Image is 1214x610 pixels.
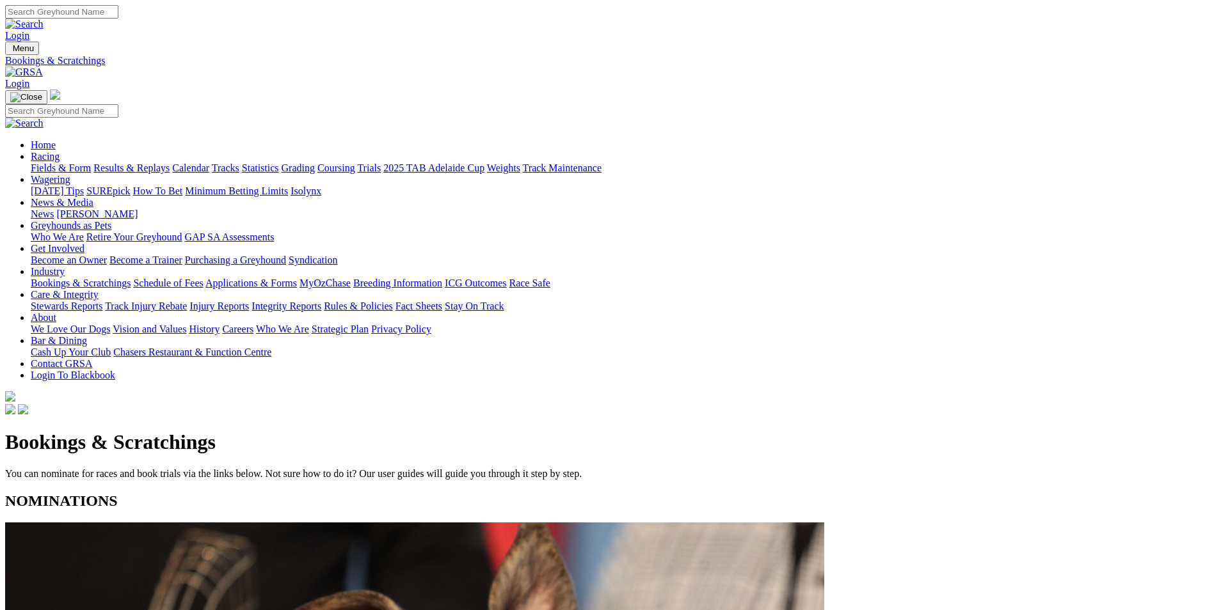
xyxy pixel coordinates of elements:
[5,492,1209,510] h2: NOMINATIONS
[31,347,111,357] a: Cash Up Your Club
[185,254,286,265] a: Purchasing a Greyhound
[185,231,275,242] a: GAP SA Assessments
[31,358,92,369] a: Contact GRSA
[5,66,43,78] img: GRSA
[5,19,44,30] img: Search
[31,243,84,254] a: Get Involved
[13,43,34,53] span: Menu
[31,347,1209,358] div: Bar & Dining
[523,162,602,173] a: Track Maintenance
[5,30,29,41] a: Login
[31,312,56,323] a: About
[31,162,1209,174] div: Racing
[113,347,271,357] a: Chasers Restaurant & Function Centre
[31,185,84,196] a: [DATE] Tips
[31,197,93,208] a: News & Media
[31,220,111,231] a: Greyhounds as Pets
[31,231,84,242] a: Who We Are
[353,278,442,288] a: Breeding Information
[5,55,1209,66] a: Bookings & Scratchings
[5,468,1209,480] p: You can nominate for races and book trials via the links below. Not sure how to do it? Our user g...
[56,208,138,219] a: [PERSON_NAME]
[31,174,70,185] a: Wagering
[31,370,115,380] a: Login To Blackbook
[289,254,337,265] a: Syndication
[31,139,56,150] a: Home
[86,185,130,196] a: SUREpick
[300,278,351,288] a: MyOzChase
[31,335,87,346] a: Bar & Dining
[395,301,442,311] a: Fact Sheets
[222,324,253,334] a: Careers
[31,162,91,173] a: Fields & Form
[31,185,1209,197] div: Wagering
[31,254,1209,266] div: Get Involved
[324,301,393,311] a: Rules & Policies
[252,301,321,311] a: Integrity Reports
[5,104,118,118] input: Search
[189,301,249,311] a: Injury Reports
[31,231,1209,243] div: Greyhounds as Pets
[357,162,381,173] a: Trials
[31,301,102,311] a: Stewards Reports
[5,90,47,104] button: Toggle navigation
[5,391,15,402] img: logo-grsa-white.png
[109,254,182,265] a: Become a Trainer
[291,185,321,196] a: Isolynx
[383,162,484,173] a: 2025 TAB Adelaide Cup
[113,324,186,334] a: Vision and Values
[487,162,520,173] a: Weights
[242,162,279,173] a: Statistics
[133,278,203,288] a: Schedule of Fees
[10,92,42,102] img: Close
[5,5,118,19] input: Search
[18,404,28,414] img: twitter.svg
[31,266,65,277] a: Industry
[31,301,1209,312] div: Care & Integrity
[31,208,54,219] a: News
[31,151,60,162] a: Racing
[445,278,506,288] a: ICG Outcomes
[31,324,1209,335] div: About
[50,90,60,100] img: logo-grsa-white.png
[205,278,297,288] a: Applications & Forms
[31,278,1209,289] div: Industry
[445,301,504,311] a: Stay On Track
[212,162,239,173] a: Tracks
[185,185,288,196] a: Minimum Betting Limits
[317,162,355,173] a: Coursing
[256,324,309,334] a: Who We Are
[509,278,550,288] a: Race Safe
[5,78,29,89] a: Login
[282,162,315,173] a: Grading
[5,118,44,129] img: Search
[189,324,220,334] a: History
[105,301,187,311] a: Track Injury Rebate
[93,162,170,173] a: Results & Replays
[31,278,131,288] a: Bookings & Scratchings
[31,254,107,265] a: Become an Owner
[31,324,110,334] a: We Love Our Dogs
[5,404,15,414] img: facebook.svg
[5,430,1209,454] h1: Bookings & Scratchings
[371,324,431,334] a: Privacy Policy
[312,324,369,334] a: Strategic Plan
[31,289,99,300] a: Care & Integrity
[172,162,209,173] a: Calendar
[133,185,183,196] a: How To Bet
[5,42,39,55] button: Toggle navigation
[86,231,182,242] a: Retire Your Greyhound
[31,208,1209,220] div: News & Media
